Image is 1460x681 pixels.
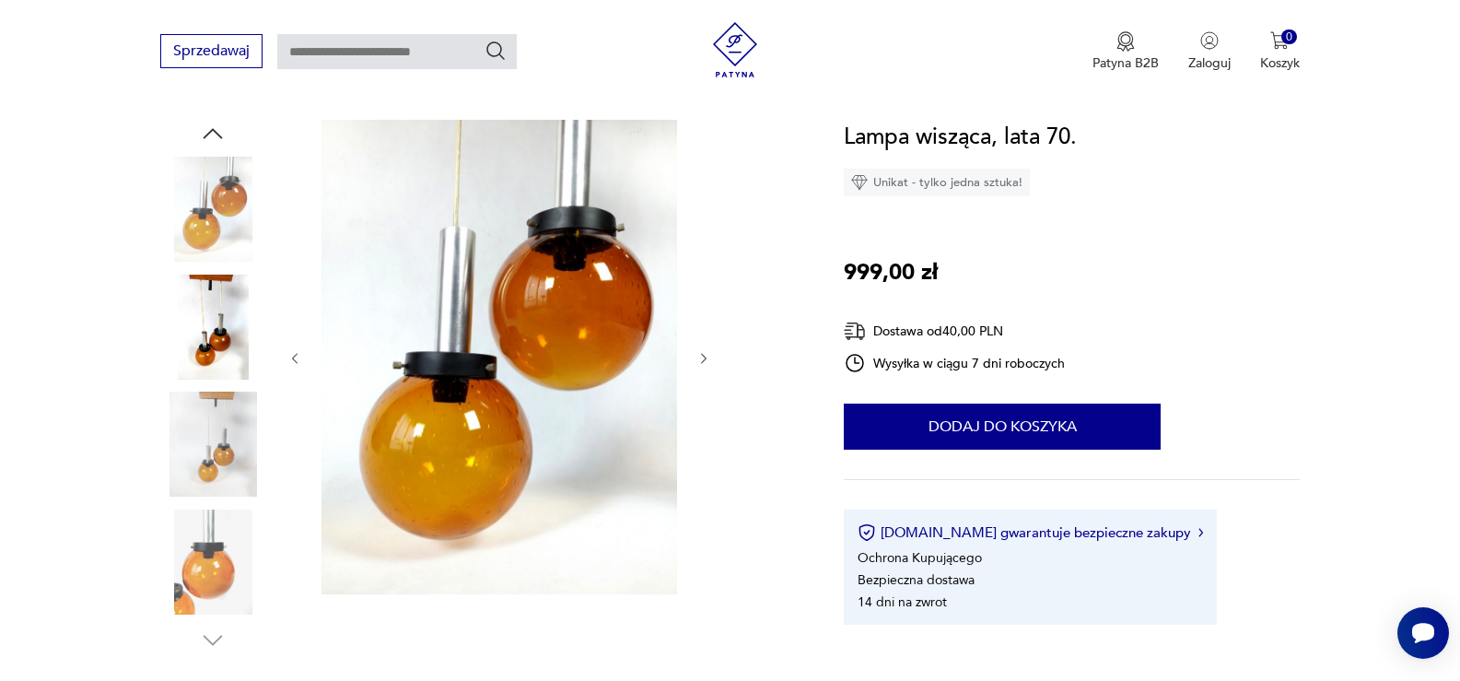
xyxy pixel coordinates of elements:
h1: Lampa wisząca, lata 70. [844,120,1077,155]
li: 14 dni na zwrot [858,593,947,611]
div: Dostawa od 40,00 PLN [844,320,1065,343]
button: Sprzedawaj [160,34,263,68]
div: 0 [1281,29,1297,45]
p: Koszyk [1260,54,1300,72]
p: Zaloguj [1188,54,1231,72]
img: Ikona medalu [1116,31,1135,52]
img: Zdjęcie produktu Lampa wisząca, lata 70. [160,275,265,380]
img: Zdjęcie produktu Lampa wisząca, lata 70. [160,157,265,262]
p: Patyna B2B [1092,54,1159,72]
a: Ikona medaluPatyna B2B [1092,31,1159,72]
img: Ikona diamentu [851,174,868,191]
img: Ikona dostawy [844,320,866,343]
img: Ikona certyfikatu [858,523,876,542]
iframe: Smartsupp widget button [1397,607,1449,659]
div: Wysyłka w ciągu 7 dni roboczych [844,352,1065,374]
div: Unikat - tylko jedna sztuka! [844,169,1030,196]
p: 999,00 zł [844,255,938,290]
button: Patyna B2B [1092,31,1159,72]
img: Ikona strzałki w prawo [1198,528,1204,537]
img: Patyna - sklep z meblami i dekoracjami vintage [707,22,763,77]
img: Ikonka użytkownika [1200,31,1219,50]
a: Sprzedawaj [160,46,263,59]
li: Bezpieczna dostawa [858,571,975,589]
button: 0Koszyk [1260,31,1300,72]
button: Zaloguj [1188,31,1231,72]
img: Zdjęcie produktu Lampa wisząca, lata 70. [160,510,265,615]
li: Ochrona Kupującego [858,549,982,567]
button: Szukaj [485,40,507,62]
button: [DOMAIN_NAME] gwarantuje bezpieczne zakupy [858,523,1203,542]
img: Zdjęcie produktu Lampa wisząca, lata 70. [321,120,677,594]
img: Zdjęcie produktu Lampa wisząca, lata 70. [160,392,265,497]
button: Dodaj do koszyka [844,404,1161,450]
img: Ikona koszyka [1270,31,1289,50]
